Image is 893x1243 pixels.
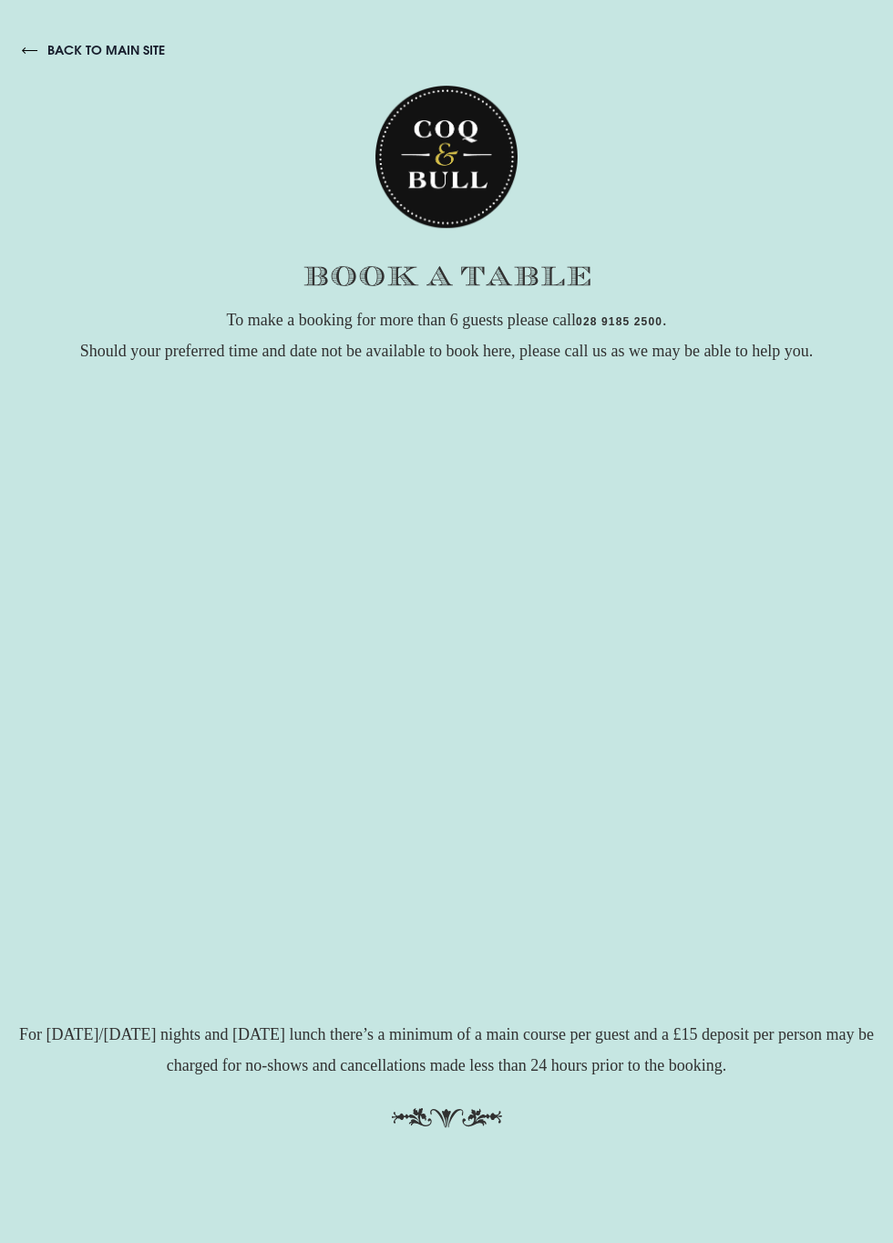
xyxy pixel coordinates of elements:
p: To make a booking for more than 6 guests please call . Should your preferred time and date not be... [18,304,875,366]
img: Book a table [303,266,590,286]
a: 028 9185 2500 [576,315,662,330]
p: For [DATE]/[DATE] nights and [DATE] lunch there’s a minimum of a main course per guest and a £15 ... [18,1019,875,1081]
img: Coq & Bull [375,86,518,229]
a: back to main site [22,42,165,58]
